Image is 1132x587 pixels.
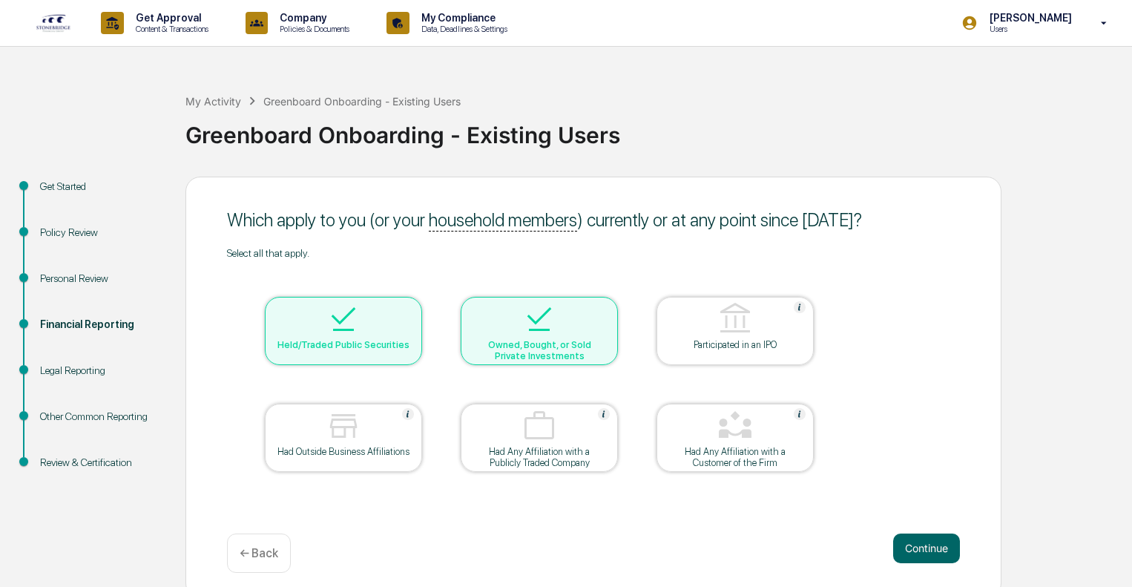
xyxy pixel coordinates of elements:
img: Had Any Affiliation with a Customer of the Firm [717,408,753,444]
p: ← Back [240,546,278,560]
img: Had Any Affiliation with a Publicly Traded Company [521,408,557,444]
div: Which apply to you (or your ) currently or at any point since [DATE] ? [227,209,960,231]
img: logo [36,13,71,33]
div: Owned, Bought, or Sold Private Investments [473,339,606,361]
div: Participated in an IPO [668,339,802,350]
div: Had Any Affiliation with a Customer of the Firm [668,446,802,468]
div: Personal Review [40,271,162,286]
p: My Compliance [409,12,515,24]
img: Owned, Bought, or Sold Private Investments [521,301,557,337]
div: Greenboard Onboarding - Existing Users [263,95,461,108]
div: Review & Certification [40,455,162,470]
img: Help [794,301,806,313]
p: [PERSON_NAME] [978,12,1079,24]
img: Help [402,408,414,420]
div: Other Common Reporting [40,409,162,424]
div: Get Started [40,179,162,194]
p: Data, Deadlines & Settings [409,24,515,34]
div: Financial Reporting [40,317,162,332]
p: Content & Transactions [124,24,216,34]
div: My Activity [185,95,241,108]
div: Had Any Affiliation with a Publicly Traded Company [473,446,606,468]
img: Help [794,408,806,420]
p: Policies & Documents [268,24,357,34]
p: Users [978,24,1079,34]
p: Company [268,12,357,24]
div: Select all that apply. [227,247,960,259]
u: household members [429,209,577,232]
p: Get Approval [124,12,216,24]
div: Greenboard Onboarding - Existing Users [185,110,1125,148]
img: Held/Traded Public Securities [326,301,361,337]
button: Continue [893,534,960,563]
iframe: Open customer support [1085,538,1125,578]
div: Held/Traded Public Securities [277,339,410,350]
div: Had Outside Business Affiliations [277,446,410,457]
div: Legal Reporting [40,363,162,378]
div: Policy Review [40,225,162,240]
img: Participated in an IPO [717,301,753,337]
img: Help [598,408,610,420]
img: Had Outside Business Affiliations [326,408,361,444]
